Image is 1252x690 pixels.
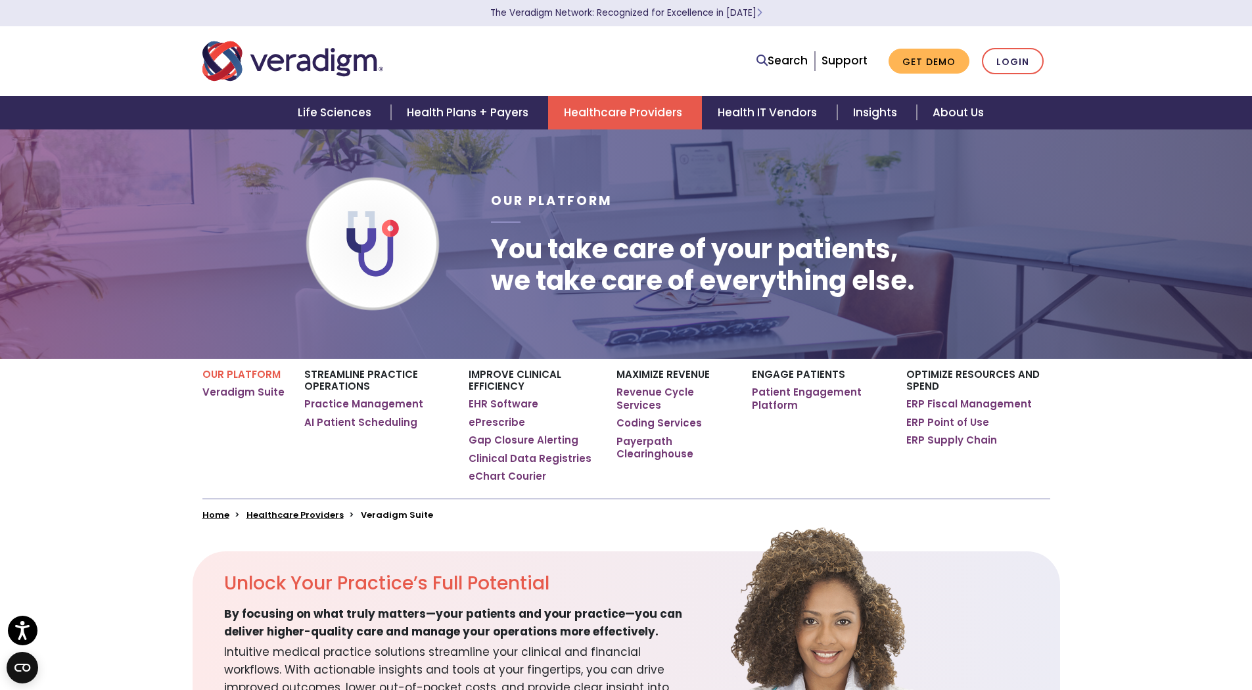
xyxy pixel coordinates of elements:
a: Health Plans + Payers [391,96,548,129]
a: Coding Services [616,417,702,430]
span: Learn More [756,7,762,19]
a: ERP Point of Use [906,416,989,429]
a: Get Demo [889,49,969,74]
img: Veradigm logo [202,39,383,83]
a: AI Patient Scheduling [304,416,417,429]
span: By focusing on what truly matters—your patients and your practice—you can deliver higher-quality ... [224,605,699,641]
span: Our Platform [491,192,613,210]
a: Health IT Vendors [702,96,837,129]
a: ePrescribe [469,416,525,429]
h1: You take care of your patients, we take care of everything else. [491,233,915,296]
a: Gap Closure Alerting [469,434,578,447]
a: Veradigm Suite [202,386,285,399]
a: ERP Fiscal Management [906,398,1032,411]
a: Insights [837,96,917,129]
a: Support [822,53,868,68]
a: Search [756,52,808,70]
a: EHR Software [469,398,538,411]
a: ERP Supply Chain [906,434,997,447]
a: Practice Management [304,398,423,411]
a: Life Sciences [282,96,391,129]
a: Payerpath Clearinghouse [616,435,731,461]
a: Patient Engagement Platform [752,386,887,411]
a: Healthcare Providers [246,509,344,521]
a: About Us [917,96,1000,129]
a: eChart Courier [469,470,546,483]
button: Open CMP widget [7,652,38,683]
a: Login [982,48,1044,75]
h2: Unlock Your Practice’s Full Potential [224,572,699,595]
a: Healthcare Providers [548,96,702,129]
iframe: Drift Chat Widget [1000,595,1236,674]
a: Home [202,509,229,521]
a: Revenue Cycle Services [616,386,731,411]
a: The Veradigm Network: Recognized for Excellence in [DATE]Learn More [490,7,762,19]
a: Clinical Data Registries [469,452,591,465]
